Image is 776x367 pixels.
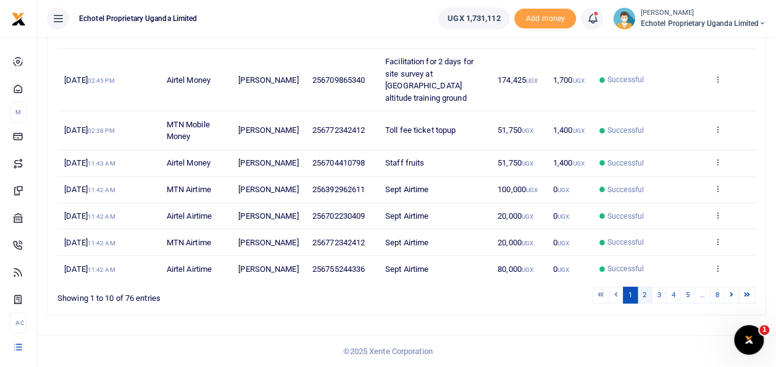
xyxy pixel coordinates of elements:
[607,237,644,248] span: Successful
[607,263,644,274] span: Successful
[238,158,298,167] span: [PERSON_NAME]
[623,287,638,303] a: 1
[167,185,211,194] span: MTN Airtime
[238,75,298,85] span: [PERSON_NAME]
[312,185,365,194] span: 256392962611
[88,266,115,273] small: 11:42 AM
[312,238,365,247] span: 256772342412
[514,9,576,29] li: Toup your wallet
[498,75,538,85] span: 174,425
[572,127,584,134] small: UGX
[88,213,115,220] small: 11:42 AM
[64,125,114,135] span: [DATE]
[312,211,365,221] span: 256702230409
[64,211,115,221] span: [DATE]
[522,213,533,220] small: UGX
[710,287,725,303] a: 8
[498,238,533,247] span: 20,000
[64,238,115,247] span: [DATE]
[734,325,764,355] iframe: Intercom live chat
[167,158,211,167] span: Airtel Money
[385,238,428,247] span: Sept Airtime
[88,127,115,134] small: 02:38 PM
[607,158,644,169] span: Successful
[385,57,474,103] span: Facilitation for 2 days for site survey at [GEOGRAPHIC_DATA] altitude training ground
[312,125,365,135] span: 256772342412
[498,125,533,135] span: 51,750
[498,158,533,167] span: 51,750
[680,287,695,303] a: 5
[167,238,211,247] span: MTN Airtime
[526,187,538,193] small: UGX
[640,18,766,29] span: Echotel Proprietary Uganda Limited
[238,264,298,274] span: [PERSON_NAME]
[665,287,680,303] a: 4
[385,264,428,274] span: Sept Airtime
[514,9,576,29] span: Add money
[526,77,538,84] small: UGX
[498,185,538,194] span: 100,000
[514,13,576,22] a: Add money
[167,264,212,274] span: Airtel Airtime
[522,160,533,167] small: UGX
[385,185,428,194] span: Sept Airtime
[312,264,365,274] span: 256755244336
[553,211,569,221] span: 0
[88,77,115,84] small: 02:45 PM
[607,184,644,195] span: Successful
[522,240,533,247] small: UGX
[448,12,500,25] span: UGX 1,731,112
[557,213,569,220] small: UGX
[385,158,424,167] span: Staff fruits
[522,127,533,134] small: UGX
[637,287,652,303] a: 2
[553,238,569,247] span: 0
[613,7,766,30] a: profile-user [PERSON_NAME] Echotel Proprietary Uganda Limited
[553,158,585,167] span: 1,400
[553,75,585,85] span: 1,700
[11,14,26,23] a: logo-small logo-large logo-large
[557,266,569,273] small: UGX
[557,240,569,247] small: UGX
[64,185,115,194] span: [DATE]
[557,187,569,193] small: UGX
[651,287,666,303] a: 3
[64,158,115,167] span: [DATE]
[88,187,115,193] small: 11:42 AM
[10,313,27,333] li: Ac
[553,264,569,274] span: 0
[88,160,115,167] small: 11:43 AM
[10,102,27,122] li: M
[553,125,585,135] span: 1,400
[498,264,533,274] span: 80,000
[88,240,115,247] small: 11:42 AM
[167,120,210,141] span: MTN Mobile Money
[238,211,298,221] span: [PERSON_NAME]
[572,77,584,84] small: UGX
[640,8,766,19] small: [PERSON_NAME]
[572,160,584,167] small: UGX
[438,7,509,30] a: UGX 1,731,112
[11,12,26,27] img: logo-small
[167,75,211,85] span: Airtel Money
[64,264,115,274] span: [DATE]
[167,211,212,221] span: Airtel Airtime
[613,7,635,30] img: profile-user
[238,185,298,194] span: [PERSON_NAME]
[385,211,428,221] span: Sept Airtime
[385,125,456,135] span: Toll fee ticket topup
[312,158,365,167] span: 256704410798
[759,325,769,335] span: 1
[433,7,514,30] li: Wallet ballance
[607,125,644,136] span: Successful
[498,211,533,221] span: 20,000
[238,125,298,135] span: [PERSON_NAME]
[607,74,644,85] span: Successful
[607,211,644,222] span: Successful
[312,75,365,85] span: 256709865340
[238,238,298,247] span: [PERSON_NAME]
[553,185,569,194] span: 0
[522,266,533,273] small: UGX
[57,285,343,305] div: Showing 1 to 10 of 76 entries
[64,75,114,85] span: [DATE]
